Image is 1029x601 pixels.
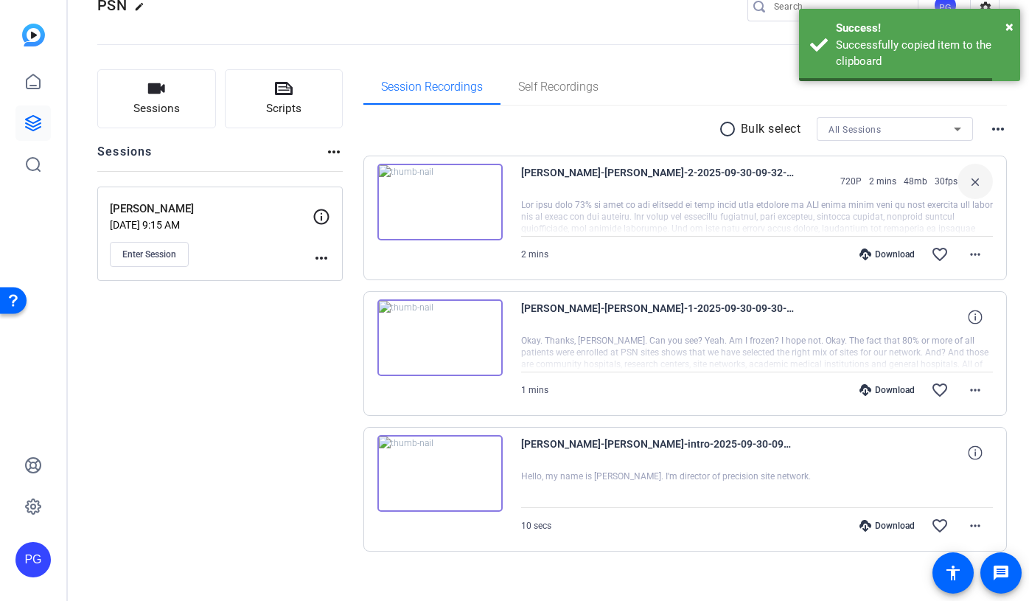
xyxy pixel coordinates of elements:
mat-icon: more_horiz [966,517,984,535]
img: thumb-nail [377,164,503,240]
div: Download [852,249,922,260]
span: Sessions [133,100,180,117]
mat-icon: edit [134,1,152,19]
h2: Sessions [97,143,153,171]
mat-icon: message [992,564,1010,582]
div: Success! [836,20,1009,37]
span: [PERSON_NAME]-[PERSON_NAME]-1-2025-09-30-09-30-10-936-0 [521,299,794,335]
mat-icon: more_horiz [966,246,984,263]
span: All Sessions [829,125,881,135]
img: thumb-nail [377,435,503,512]
mat-icon: favorite_border [931,517,949,535]
span: [PERSON_NAME]-[PERSON_NAME]-intro-2025-09-30-09-28-13-808-0 [521,435,794,470]
span: [PERSON_NAME]-[PERSON_NAME]-2-2025-09-30-09-32-38-743-0 [521,164,794,199]
mat-icon: radio_button_unchecked [719,120,741,138]
span: 2 mins [521,249,548,260]
span: Session Recordings [381,81,483,93]
mat-icon: more_horiz [325,143,343,161]
div: Download [852,520,922,532]
mat-icon: close [966,173,984,191]
span: 10 secs [521,521,551,531]
span: Enter Session [122,249,176,260]
img: thumb-nail [377,299,503,376]
span: 30fps [935,176,958,187]
p: [DATE] 9:15 AM [110,219,313,231]
mat-icon: more_horiz [966,381,984,399]
p: [PERSON_NAME] [110,201,313,218]
div: Download [852,384,922,396]
button: Enter Session [110,242,189,267]
button: Sessions [97,69,216,128]
mat-icon: more_horiz [989,120,1007,138]
span: Scripts [266,100,301,117]
div: Successfully copied item to the clipboard [836,37,1009,70]
button: Scripts [225,69,343,128]
mat-icon: more_horiz [313,249,330,267]
mat-icon: accessibility [944,564,962,582]
img: blue-gradient.svg [22,24,45,46]
span: 2 mins [869,176,896,187]
span: 48mb [904,176,927,187]
button: Close [1005,15,1014,38]
span: 720P [840,176,862,187]
p: Bulk select [741,120,801,138]
span: 1 mins [521,385,548,395]
mat-icon: favorite_border [931,246,949,263]
span: × [1005,18,1014,35]
mat-icon: favorite_border [931,381,949,399]
div: PG [15,542,51,577]
span: Self Recordings [518,81,599,93]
